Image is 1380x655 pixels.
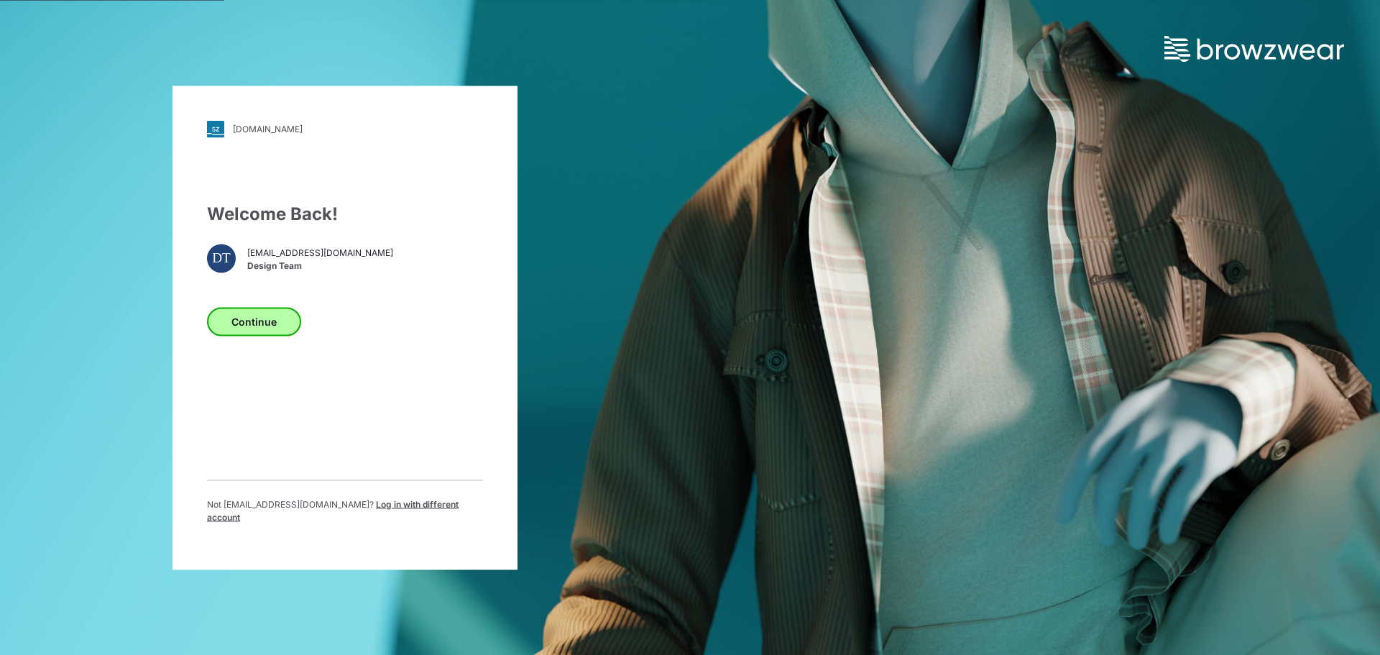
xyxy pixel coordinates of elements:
span: Design Team [247,260,393,272]
a: [DOMAIN_NAME] [207,120,483,137]
p: Not [EMAIL_ADDRESS][DOMAIN_NAME] ? [207,498,483,523]
div: DT [207,244,236,272]
span: [EMAIL_ADDRESS][DOMAIN_NAME] [247,247,393,260]
div: Welcome Back! [207,201,483,226]
button: Continue [207,307,301,336]
img: browzwear-logo.73288ffb.svg [1164,36,1344,62]
img: svg+xml;base64,PHN2ZyB3aWR0aD0iMjgiIGhlaWdodD0iMjgiIHZpZXdCb3g9IjAgMCAyOCAyOCIgZmlsbD0ibm9uZSIgeG... [207,120,224,137]
div: [DOMAIN_NAME] [233,124,303,134]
